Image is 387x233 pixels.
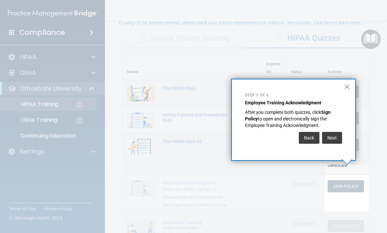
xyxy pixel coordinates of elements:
button: Back [299,132,319,144]
a: Download Certificate [328,155,347,168]
strong: Employee Training Acknowledgment [245,100,321,105]
span: to open and electronically sign the Employee Training Acknowledgment. [245,116,328,128]
button: Close [344,81,350,92]
span: After you complete both quizzes, click [245,110,321,115]
p: Step 5 of 6 [245,93,342,98]
button: Sign Policy [328,180,364,192]
strong: Sign Policy [245,110,332,121]
button: Next [322,132,342,144]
